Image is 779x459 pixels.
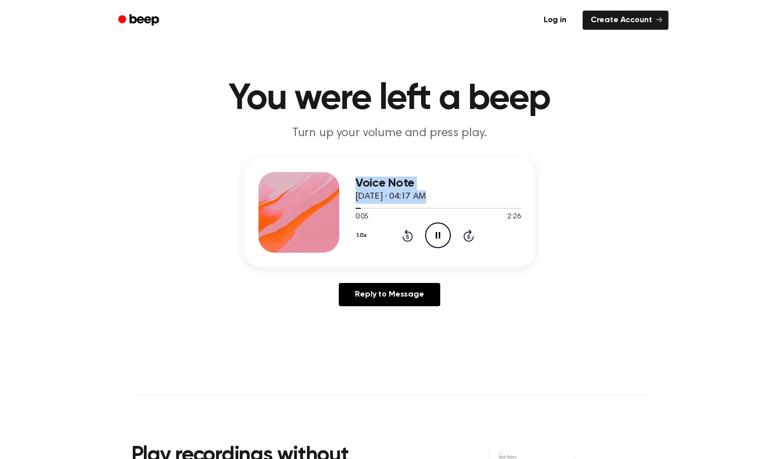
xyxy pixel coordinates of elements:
[534,9,577,32] a: Log in
[355,192,426,201] span: [DATE] · 04:17 AM
[196,125,584,142] p: Turn up your volume and press play.
[355,212,369,222] span: 0:05
[111,11,168,30] a: Beep
[507,212,521,222] span: 2:26
[583,11,668,30] a: Create Account
[355,227,371,244] button: 1.0x
[355,177,521,190] h3: Voice Note
[131,81,648,117] h1: You were left a beep
[339,283,440,306] a: Reply to Message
